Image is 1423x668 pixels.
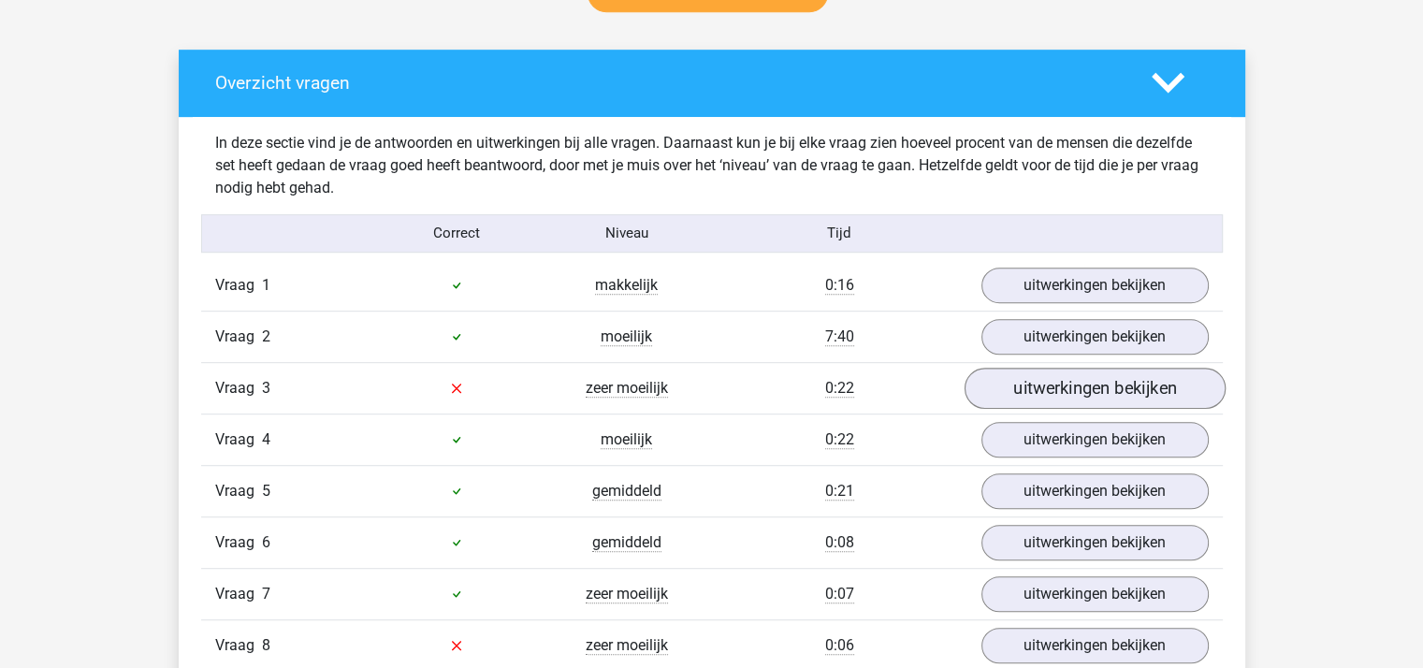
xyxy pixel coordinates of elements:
span: 1 [262,276,270,294]
span: Vraag [215,583,262,605]
a: uitwerkingen bekijken [981,576,1209,612]
span: 7 [262,585,270,603]
span: 8 [262,636,270,654]
span: Vraag [215,274,262,297]
span: 3 [262,379,270,397]
span: Vraag [215,428,262,451]
span: Vraag [215,634,262,657]
div: Niveau [542,223,712,244]
div: Correct [371,223,542,244]
div: In deze sectie vind je de antwoorden en uitwerkingen bij alle vragen. Daarnaast kun je bij elke v... [201,132,1223,199]
span: moeilijk [601,430,652,449]
span: Vraag [215,326,262,348]
span: 2 [262,327,270,345]
a: uitwerkingen bekijken [981,473,1209,509]
a: uitwerkingen bekijken [981,268,1209,303]
span: 5 [262,482,270,500]
span: 6 [262,533,270,551]
span: 0:22 [825,379,854,398]
span: Vraag [215,377,262,399]
span: moeilijk [601,327,652,346]
span: 0:06 [825,636,854,655]
span: 7:40 [825,327,854,346]
span: gemiddeld [592,482,661,501]
span: 0:22 [825,430,854,449]
span: zeer moeilijk [586,379,668,398]
span: 0:21 [825,482,854,501]
h4: Overzicht vragen [215,72,1124,94]
a: uitwerkingen bekijken [981,422,1209,457]
a: uitwerkingen bekijken [981,525,1209,560]
span: 0:07 [825,585,854,603]
span: zeer moeilijk [586,585,668,603]
a: uitwerkingen bekijken [981,628,1209,663]
span: Vraag [215,480,262,502]
span: 0:16 [825,276,854,295]
span: 4 [262,430,270,448]
div: Tijd [711,223,966,244]
span: Vraag [215,531,262,554]
a: uitwerkingen bekijken [964,368,1225,409]
span: 0:08 [825,533,854,552]
span: gemiddeld [592,533,661,552]
span: makkelijk [595,276,658,295]
a: uitwerkingen bekijken [981,319,1209,355]
span: zeer moeilijk [586,636,668,655]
